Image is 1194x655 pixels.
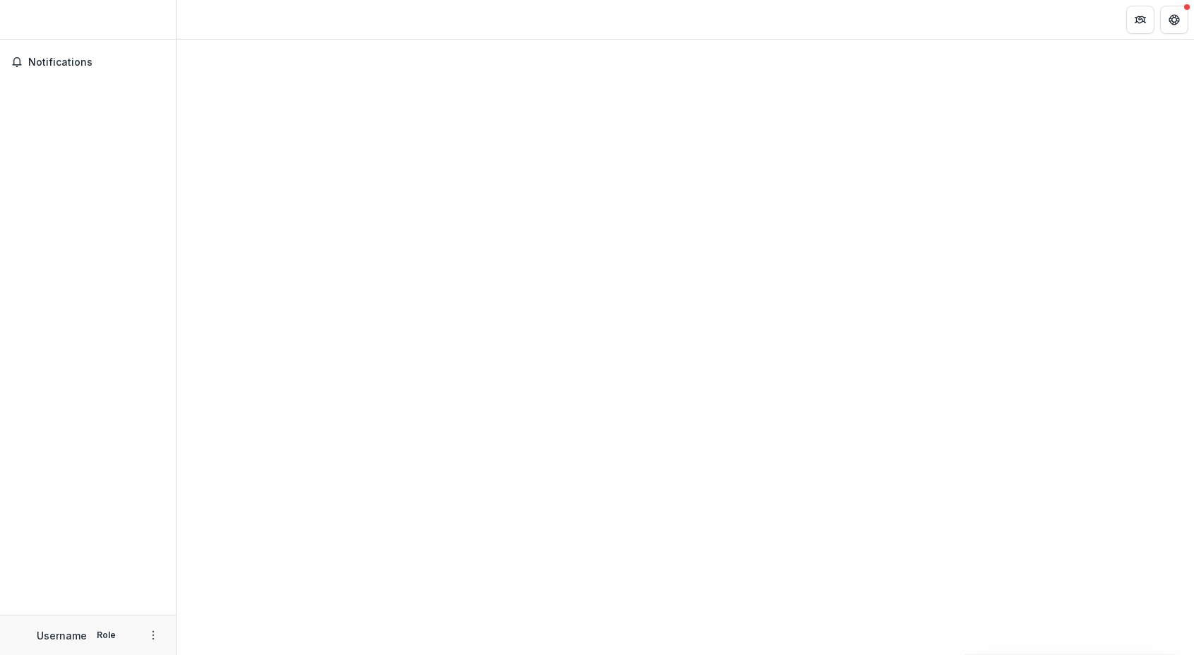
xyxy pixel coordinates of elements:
button: Partners [1126,6,1154,34]
p: Role [92,629,120,642]
button: More [145,627,162,644]
button: Get Help [1160,6,1188,34]
span: Notifications [28,57,165,69]
p: Username [37,628,87,643]
button: Notifications [6,51,170,73]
